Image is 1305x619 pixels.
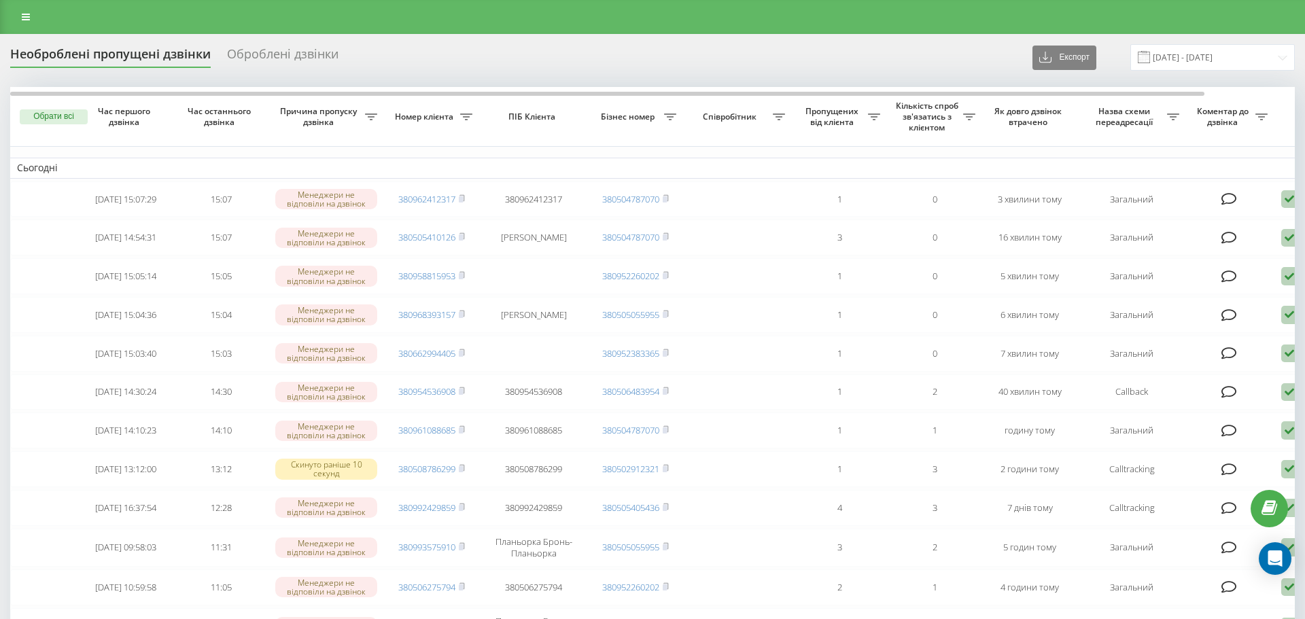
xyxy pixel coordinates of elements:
span: Як довго дзвінок втрачено [993,106,1066,127]
td: 14:10 [173,412,268,448]
div: Менеджери не відповіли на дзвінок [275,577,377,597]
td: [DATE] 15:03:40 [78,336,173,372]
a: 380504787070 [602,424,659,436]
td: Calltracking [1077,451,1186,487]
span: Співробітник [690,111,773,122]
td: 15:05 [173,258,268,294]
td: 4 [792,490,887,526]
td: 7 днів тому [982,490,1077,526]
td: 5 хвилин тому [982,258,1077,294]
td: 380961088685 [479,412,588,448]
td: [DATE] 14:54:31 [78,219,173,255]
td: 1 [792,412,887,448]
a: 380504787070 [602,231,659,243]
span: Час останнього дзвінка [184,106,258,127]
a: 380506483954 [602,385,659,397]
button: Експорт [1032,46,1096,70]
td: 3 [792,219,887,255]
td: Загальний [1077,336,1186,372]
td: Загальний [1077,181,1186,217]
a: 380505405436 [602,501,659,514]
td: 380954536908 [479,374,588,410]
td: Загальний [1077,412,1186,448]
td: Загальний [1077,297,1186,333]
td: 11:05 [173,569,268,605]
td: 1 [792,181,887,217]
span: Час першого дзвінка [89,106,162,127]
td: 1 [792,336,887,372]
a: 380962412317 [398,193,455,205]
div: Менеджери не відповіли на дзвінок [275,537,377,558]
div: Скинуто раніше 10 секунд [275,459,377,479]
span: Пропущених від клієнта [799,106,868,127]
td: 380506275794 [479,569,588,605]
a: 380502912321 [602,463,659,475]
td: 7 хвилин тому [982,336,1077,372]
a: 380992429859 [398,501,455,514]
td: [DATE] 15:04:36 [78,297,173,333]
div: Оброблені дзвінки [227,47,338,68]
td: 0 [887,219,982,255]
div: Менеджери не відповіли на дзвінок [275,189,377,209]
div: Необроблені пропущені дзвінки [10,47,211,68]
td: 40 хвилин тому [982,374,1077,410]
div: Менеджери не відповіли на дзвінок [275,228,377,248]
span: Кількість спроб зв'язатись з клієнтом [894,101,963,132]
td: Планьорка Бронь-Планьорка [479,529,588,567]
div: Менеджери не відповіли на дзвінок [275,343,377,364]
span: ПІБ Клієнта [491,111,576,122]
button: Обрати всі [20,109,88,124]
td: 5 годин тому [982,529,1077,567]
a: 380952260202 [602,581,659,593]
td: 2 [792,569,887,605]
div: Менеджери не відповіли на дзвінок [275,382,377,402]
td: 0 [887,297,982,333]
a: 380993575910 [398,541,455,553]
td: [DATE] 15:07:29 [78,181,173,217]
td: годину тому [982,412,1077,448]
a: 380662994405 [398,347,455,359]
td: 1 [792,258,887,294]
td: 3 хвилини тому [982,181,1077,217]
a: 380505410126 [398,231,455,243]
a: 380504787070 [602,193,659,205]
td: [DATE] 10:59:58 [78,569,173,605]
td: 3 [887,490,982,526]
span: Назва схеми переадресації [1084,106,1167,127]
td: 380508786299 [479,451,588,487]
td: Загальний [1077,219,1186,255]
td: 1 [887,569,982,605]
a: 380954536908 [398,385,455,397]
a: 380968393157 [398,308,455,321]
td: Загальний [1077,258,1186,294]
td: [DATE] 13:12:00 [78,451,173,487]
a: 380505055955 [602,541,659,553]
td: Callback [1077,374,1186,410]
td: 13:12 [173,451,268,487]
td: 15:07 [173,181,268,217]
td: 1 [887,412,982,448]
td: 2 [887,529,982,567]
a: 380952260202 [602,270,659,282]
td: 15:03 [173,336,268,372]
td: 15:07 [173,219,268,255]
td: 14:30 [173,374,268,410]
td: [DATE] 14:10:23 [78,412,173,448]
td: Загальний [1077,529,1186,567]
td: 3 [792,529,887,567]
div: Менеджери не відповіли на дзвінок [275,421,377,441]
td: 0 [887,181,982,217]
span: Номер клієнта [391,111,460,122]
td: [DATE] 09:58:03 [78,529,173,567]
div: Менеджери не відповіли на дзвінок [275,304,377,325]
a: 380508786299 [398,463,455,475]
td: [DATE] 15:05:14 [78,258,173,294]
td: [DATE] 16:37:54 [78,490,173,526]
td: 12:28 [173,490,268,526]
td: 380962412317 [479,181,588,217]
td: 3 [887,451,982,487]
td: 15:04 [173,297,268,333]
a: 380952383365 [602,347,659,359]
div: Менеджери не відповіли на дзвінок [275,266,377,286]
td: 16 хвилин тому [982,219,1077,255]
